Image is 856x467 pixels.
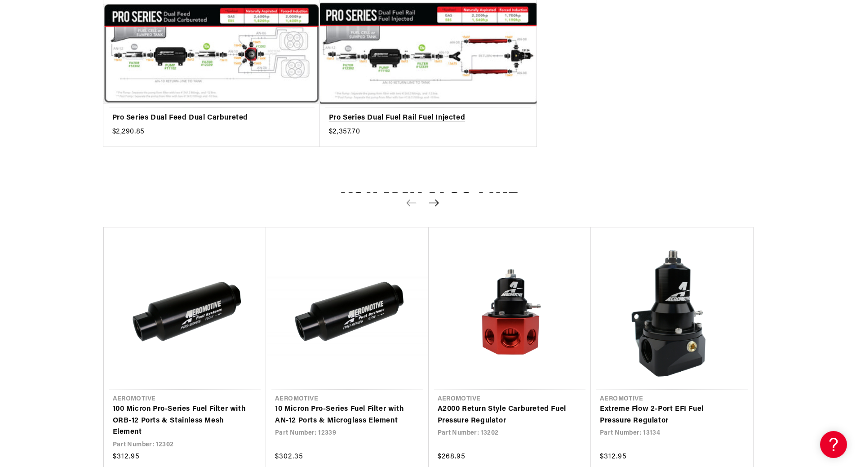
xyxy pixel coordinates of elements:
button: Previous slide [402,193,421,213]
a: Pro Series Dual Fuel Rail Fuel Injected [329,112,519,124]
button: Next slide [424,193,444,213]
a: 10 Micron Pro-Series Fuel Filter with AN-12 Ports & Microglass Element [275,404,411,427]
a: A2000 Return Style Carbureted Fuel Pressure Regulator [438,404,573,427]
a: Pro Series Dual Feed Dual Carbureted [112,112,302,124]
a: Extreme Flow 2-Port EFI Fuel Pressure Regulator [600,404,736,427]
a: 100 Micron Pro-Series Fuel Filter with ORB-12 Ports & Stainless Mesh Element [113,404,248,438]
h2: You may also like [103,192,754,213]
